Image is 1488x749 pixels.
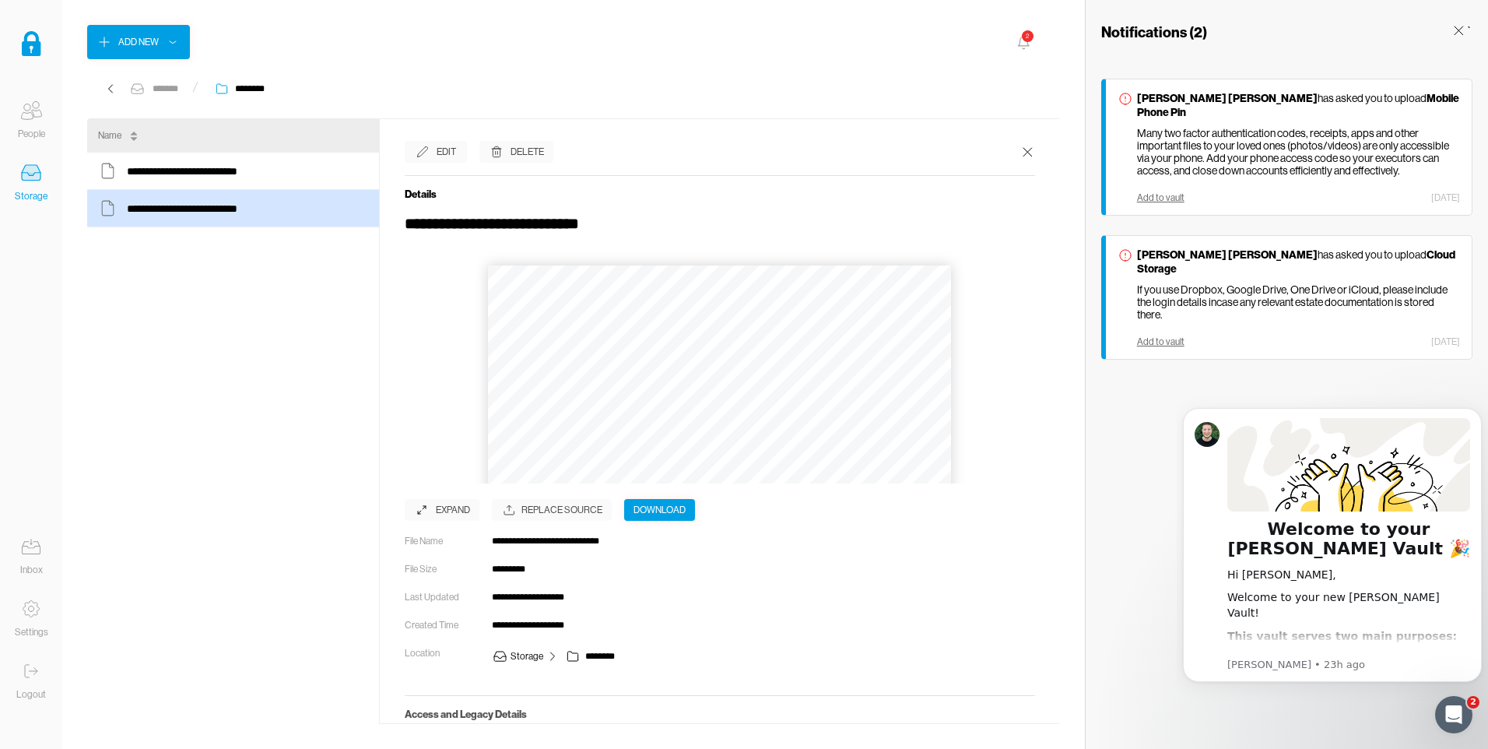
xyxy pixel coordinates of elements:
[44,9,69,33] img: Profile image for Dylan
[1021,30,1033,42] div: 2
[405,188,1035,200] h5: Details
[633,502,686,518] div: Download
[405,589,479,605] div: Last Updated
[244,6,273,36] button: Home
[1177,385,1488,707] iframe: Intercom notifications message
[75,8,177,19] h1: [PERSON_NAME]
[15,624,48,640] div: Settings
[25,142,153,151] div: [PERSON_NAME] • 22h ago
[436,502,470,518] div: Expand
[87,25,190,59] button: Add New
[118,34,159,50] div: Add New
[1137,192,1184,203] div: Add to vault
[405,708,1035,720] h5: Access and Legacy Details
[1467,696,1479,709] span: 2
[437,144,456,160] div: Edit
[12,90,299,173] div: Dylan says…
[1431,192,1460,203] div: [DATE]
[624,499,695,521] button: Download
[405,617,479,633] div: Created Time
[13,477,298,504] textarea: Message…
[1137,283,1460,321] p: If you use Dropbox, Google Drive, One Drive or iCloud, please include the login details incase an...
[511,144,544,160] div: Delete
[98,128,121,143] div: Name
[24,510,37,522] button: Emoji picker
[521,502,602,518] div: Replace Source
[405,533,479,549] div: File Name
[18,126,45,142] div: People
[1137,248,1455,276] strong: Cloud Storage
[1137,127,1460,177] p: Many two factor authentication codes, receipts, apps and other important files to your loved ones...
[12,90,255,139] div: Hi [PERSON_NAME], any questions just ask![PERSON_NAME] • 22h ago
[492,499,612,521] div: Replace Source
[74,510,86,522] button: Upload attachment
[10,6,40,36] button: go back
[405,141,467,163] button: Edit
[1431,336,1460,347] div: [DATE]
[15,188,47,204] div: Storage
[25,99,243,129] div: Hi [PERSON_NAME], any questions just ask!
[1101,23,1207,41] h3: Notifications ( 2 )
[16,687,46,702] div: Logout
[479,141,553,163] button: Delete
[1137,91,1460,119] p: has asked you to upload
[405,499,479,521] button: Expand
[405,561,479,577] div: File Size
[1137,248,1318,262] strong: [PERSON_NAME] [PERSON_NAME]
[511,649,543,664] div: Storage
[1435,696,1472,733] iframe: Intercom live chat
[1137,91,1459,119] strong: Mobile Phone Pin
[405,645,479,661] div: Location
[20,562,43,578] div: Inbox
[1137,91,1318,105] strong: [PERSON_NAME] [PERSON_NAME]
[1137,336,1184,347] div: Add to vault
[267,504,292,529] button: Send a message…
[49,510,61,522] button: Gif picker
[1137,248,1460,276] p: has asked you to upload
[273,6,301,34] div: Close
[75,19,144,35] p: Active [DATE]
